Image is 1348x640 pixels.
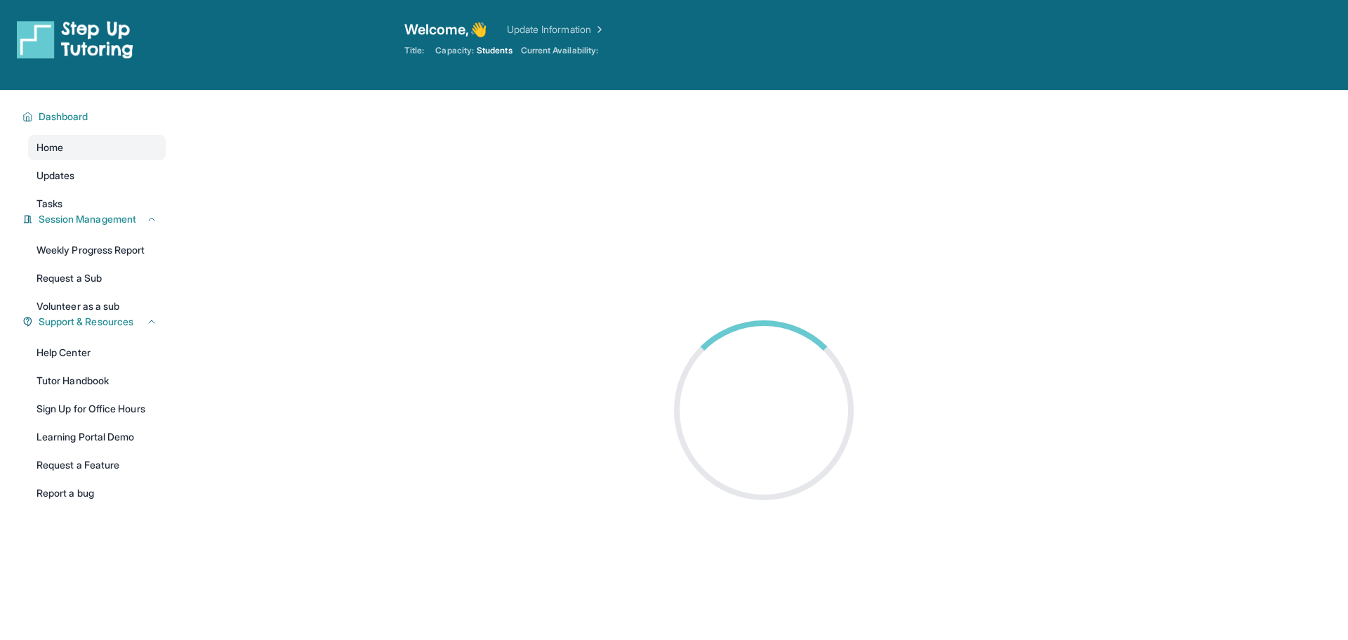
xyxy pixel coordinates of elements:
a: Sign Up for Office Hours [28,396,166,422]
a: Report a bug [28,481,166,506]
button: Support & Resources [33,315,157,329]
a: Home [28,135,166,160]
a: Tasks [28,191,166,216]
span: Dashboard [39,110,88,124]
span: Tasks [37,197,62,211]
span: Title: [404,45,424,56]
a: Help Center [28,340,166,365]
span: Updates [37,169,75,183]
span: Current Availability: [521,45,598,56]
a: Tutor Handbook [28,368,166,393]
img: logo [17,20,133,59]
span: Welcome, 👋 [404,20,487,39]
a: Weekly Progress Report [28,237,166,263]
span: Home [37,141,63,155]
a: Updates [28,163,166,188]
a: Volunteer as a sub [28,294,166,319]
button: Dashboard [33,110,157,124]
span: Students [477,45,513,56]
a: Update Information [507,22,605,37]
a: Request a Feature [28,452,166,478]
button: Session Management [33,212,157,226]
a: Learning Portal Demo [28,424,166,450]
span: Capacity: [435,45,474,56]
span: Session Management [39,212,136,226]
span: Support & Resources [39,315,133,329]
a: Request a Sub [28,266,166,291]
img: Chevron Right [591,22,605,37]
